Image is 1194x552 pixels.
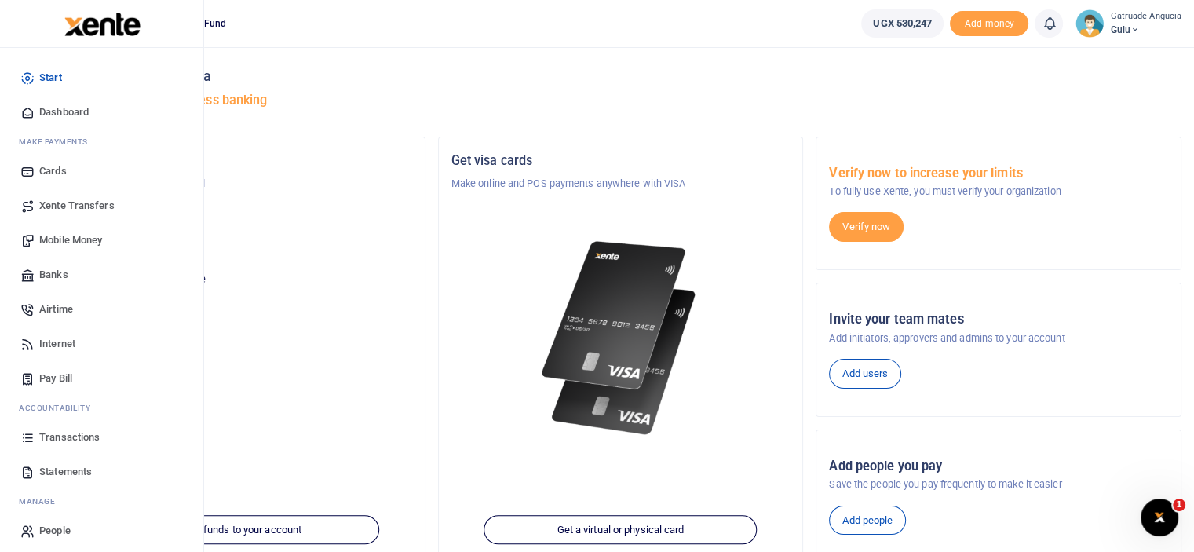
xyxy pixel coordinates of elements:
[73,272,412,287] p: Your current account balance
[873,16,932,31] span: UGX 530,247
[27,136,88,148] span: ake Payments
[39,336,75,352] span: Internet
[39,430,100,445] span: Transactions
[950,11,1028,37] span: Add money
[73,214,412,229] h5: Account
[39,104,89,120] span: Dashboard
[73,237,412,253] p: Gulu
[1075,9,1181,38] a: profile-user Gatruade Angucia Gulu
[829,359,901,389] a: Add users
[39,198,115,214] span: Xente Transfers
[64,13,141,36] img: logo-large
[950,16,1028,28] a: Add money
[31,402,90,414] span: countability
[861,9,944,38] a: UGX 530,247
[1141,499,1178,536] iframe: Intercom live chat
[13,223,191,258] a: Mobile Money
[536,229,706,448] img: xente-_physical_cards.png
[13,327,191,361] a: Internet
[829,212,904,242] a: Verify now
[39,70,62,86] span: Start
[1075,9,1104,38] img: profile-user
[39,302,73,317] span: Airtime
[1110,10,1181,24] small: Gatruade Angucia
[13,154,191,188] a: Cards
[39,523,71,539] span: People
[13,489,191,514] li: M
[829,477,1168,492] p: Save the people you pay frequently to make it easier
[39,371,72,386] span: Pay Bill
[39,267,68,283] span: Banks
[60,68,1181,85] h4: Hello Gatruade Angucia
[451,153,791,169] h5: Get visa cards
[73,176,412,192] p: National Social Security Fund
[13,95,191,130] a: Dashboard
[13,292,191,327] a: Airtime
[39,163,67,179] span: Cards
[106,515,379,545] a: Add funds to your account
[13,420,191,455] a: Transactions
[13,130,191,154] li: M
[829,459,1168,474] h5: Add people you pay
[1110,23,1181,37] span: Gulu
[13,60,191,95] a: Start
[63,17,141,29] a: logo-small logo-large logo-large
[13,258,191,292] a: Banks
[950,11,1028,37] li: Toup your wallet
[829,506,906,536] a: Add people
[60,93,1181,108] h5: Welcome to better business banking
[13,455,191,489] a: Statements
[13,396,191,420] li: Ac
[1173,499,1185,511] span: 1
[13,514,191,548] a: People
[27,495,56,507] span: anage
[451,176,791,192] p: Make online and POS payments anywhere with VISA
[829,184,1168,199] p: To fully use Xente, you must verify your organization
[855,9,950,38] li: Wallet ballance
[39,232,102,248] span: Mobile Money
[39,464,92,480] span: Statements
[13,188,191,223] a: Xente Transfers
[484,515,758,545] a: Get a virtual or physical card
[73,153,412,169] h5: Organization
[829,331,1168,346] p: Add initiators, approvers and admins to your account
[13,361,191,396] a: Pay Bill
[829,166,1168,181] h5: Verify now to increase your limits
[829,312,1168,327] h5: Invite your team mates
[73,291,412,307] h5: UGX 530,247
